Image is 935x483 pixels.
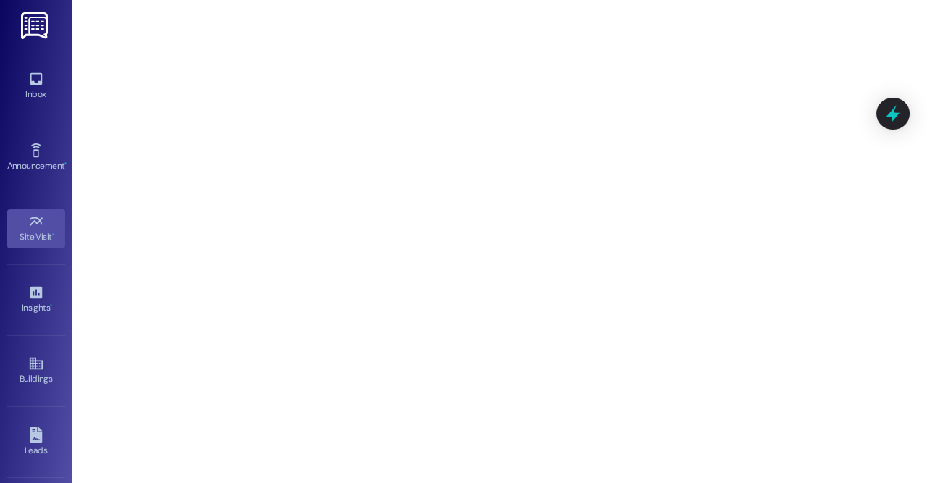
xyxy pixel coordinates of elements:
[7,423,65,462] a: Leads
[52,230,54,240] span: •
[7,280,65,319] a: Insights •
[21,12,51,39] img: ResiDesk Logo
[7,351,65,390] a: Buildings
[64,159,67,169] span: •
[7,67,65,106] a: Inbox
[7,209,65,248] a: Site Visit •
[50,301,52,311] span: •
